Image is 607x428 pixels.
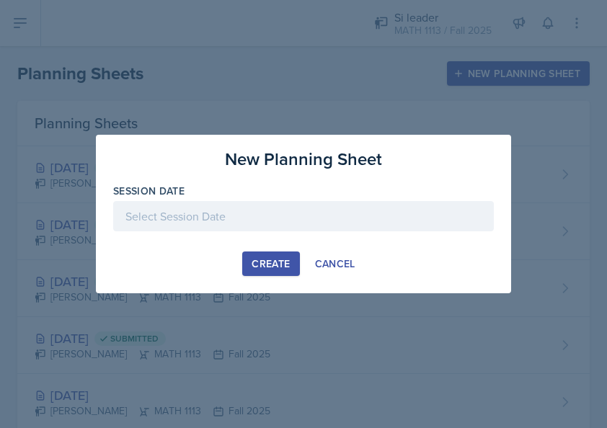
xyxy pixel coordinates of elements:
label: Session Date [113,184,185,198]
div: Cancel [315,258,355,269]
button: Cancel [306,251,365,276]
h3: New Planning Sheet [225,146,382,172]
div: Create [252,258,290,269]
button: Create [242,251,299,276]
